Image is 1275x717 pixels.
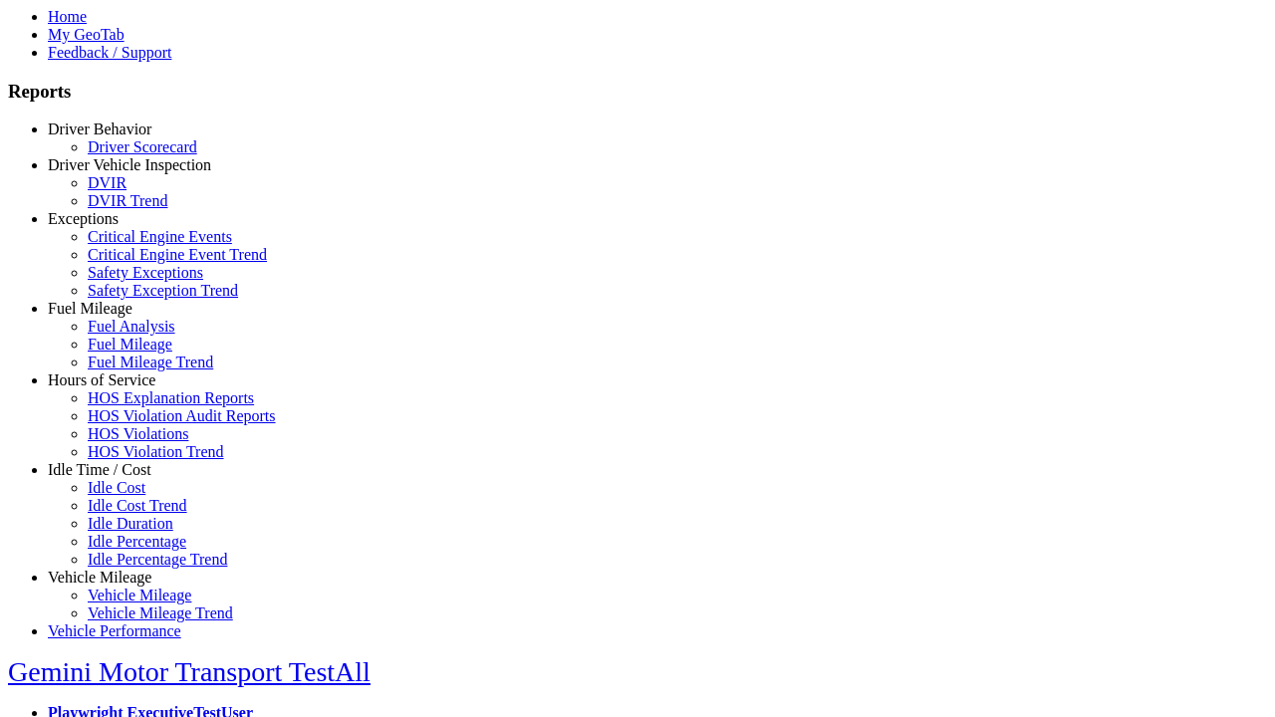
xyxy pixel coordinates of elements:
a: Critical Engine Event Trend [88,246,267,263]
a: HOS Violation Trend [88,443,224,460]
a: Idle Cost [88,479,145,496]
a: Home [48,8,87,25]
h3: Reports [8,81,1267,103]
a: HOS Violations [88,425,188,442]
a: My GeoTab [48,26,125,43]
a: Vehicle Mileage [48,569,151,586]
a: Feedback / Support [48,44,171,61]
a: Fuel Mileage Trend [88,354,213,370]
a: Safety Exceptions [88,264,203,281]
a: DVIR [88,174,127,191]
a: HOS Violation Audit Reports [88,407,276,424]
a: Critical Engine Events [88,228,232,245]
a: Driver Behavior [48,120,151,137]
a: Hours of Service [48,371,155,388]
a: Vehicle Mileage [88,587,191,603]
a: Safety Exception Trend [88,282,238,299]
a: Gemini Motor Transport TestAll [8,656,371,687]
a: Driver Vehicle Inspection [48,156,211,173]
a: Idle Duration [88,515,173,532]
a: Idle Time / Cost [48,461,151,478]
a: Fuel Mileage [88,336,172,353]
a: Idle Cost Trend [88,497,187,514]
a: DVIR Trend [88,192,167,209]
a: Vehicle Mileage Trend [88,604,233,621]
a: Fuel Mileage [48,300,132,317]
a: Idle Percentage Trend [88,551,227,568]
a: Exceptions [48,210,119,227]
a: HOS Explanation Reports [88,389,254,406]
a: Fuel Analysis [88,318,175,335]
a: Vehicle Performance [48,622,181,639]
a: Idle Percentage [88,533,186,550]
a: Driver Scorecard [88,138,197,155]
